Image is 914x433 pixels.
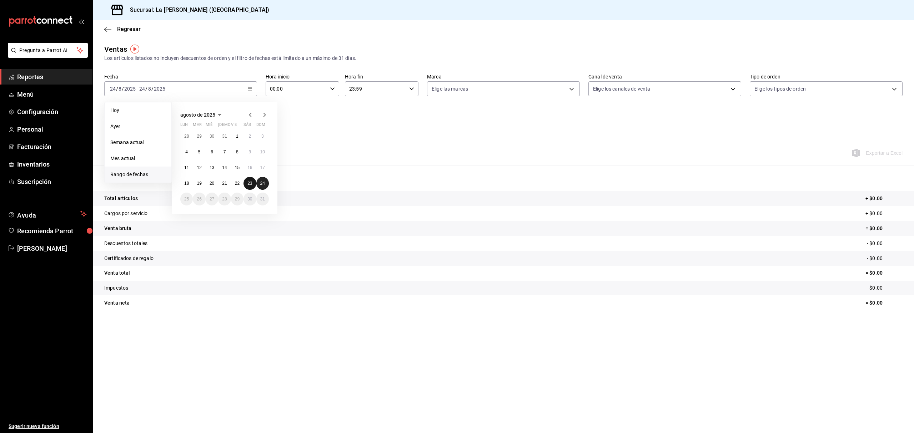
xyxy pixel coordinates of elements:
[218,130,231,143] button: 31 de julio de 2025
[197,165,201,170] abbr: 12 de agosto de 2025
[224,149,226,154] abbr: 7 de agosto de 2025
[17,159,87,169] span: Inventarios
[231,161,243,174] button: 15 de agosto de 2025
[231,122,237,130] abbr: viernes
[235,165,240,170] abbr: 15 de agosto de 2025
[104,74,257,79] label: Fecha
[180,111,224,119] button: agosto de 2025
[210,181,214,186] abbr: 20 de agosto de 2025
[110,123,166,130] span: Ayer
[184,197,189,202] abbr: 25 de agosto de 2025
[243,193,256,205] button: 30 de agosto de 2025
[206,122,212,130] abbr: miércoles
[110,86,116,92] input: --
[210,165,214,170] abbr: 13 de agosto de 2025
[17,72,87,82] span: Reportes
[104,255,154,262] p: Certificados de regalo
[243,130,256,143] button: 2 de agosto de 2025
[197,181,201,186] abbr: 19 de agosto de 2025
[865,210,903,217] p: + $0.00
[754,85,806,92] span: Elige los tipos de orden
[110,139,166,146] span: Semana actual
[247,165,252,170] abbr: 16 de agosto de 2025
[247,197,252,202] abbr: 30 de agosto de 2025
[17,244,87,253] span: [PERSON_NAME]
[180,146,193,158] button: 4 de agosto de 2025
[184,165,189,170] abbr: 11 de agosto de 2025
[137,86,138,92] span: -
[185,149,188,154] abbr: 4 de agosto de 2025
[211,149,213,154] abbr: 6 de agosto de 2025
[256,146,269,158] button: 10 de agosto de 2025
[261,134,264,139] abbr: 3 de agosto de 2025
[197,134,201,139] abbr: 29 de julio de 2025
[243,161,256,174] button: 16 de agosto de 2025
[218,161,231,174] button: 14 de agosto de 2025
[248,149,251,154] abbr: 9 de agosto de 2025
[117,26,141,32] span: Regresar
[231,146,243,158] button: 8 de agosto de 2025
[180,130,193,143] button: 28 de julio de 2025
[180,122,188,130] abbr: lunes
[184,134,189,139] abbr: 28 de julio de 2025
[222,197,227,202] abbr: 28 de agosto de 2025
[104,26,141,32] button: Regresar
[104,284,128,292] p: Impuestos
[256,122,265,130] abbr: domingo
[130,45,139,54] img: Tooltip marker
[247,181,252,186] abbr: 23 de agosto de 2025
[427,74,580,79] label: Marca
[8,43,88,58] button: Pregunta a Parrot AI
[17,90,87,99] span: Menú
[210,134,214,139] abbr: 30 de julio de 2025
[193,146,205,158] button: 5 de agosto de 2025
[867,284,903,292] p: - $0.00
[867,240,903,247] p: - $0.00
[218,122,260,130] abbr: jueves
[198,149,201,154] abbr: 5 de agosto de 2025
[260,149,265,154] abbr: 10 de agosto de 2025
[345,74,418,79] label: Hora fin
[193,130,205,143] button: 29 de julio de 2025
[865,269,903,277] p: = $0.00
[865,225,903,232] p: = $0.00
[19,47,77,54] span: Pregunta a Parrot AI
[104,240,147,247] p: Descuentos totales
[124,86,136,92] input: ----
[865,299,903,307] p: = $0.00
[865,195,903,202] p: + $0.00
[154,86,166,92] input: ----
[256,161,269,174] button: 17 de agosto de 2025
[145,86,147,92] span: /
[17,142,87,152] span: Facturación
[17,107,87,117] span: Configuración
[124,6,269,14] h3: Sucursal: La [PERSON_NAME] ([GEOGRAPHIC_DATA])
[104,44,127,55] div: Ventas
[110,155,166,162] span: Mes actual
[206,146,218,158] button: 6 de agosto de 2025
[256,193,269,205] button: 31 de agosto de 2025
[750,74,903,79] label: Tipo de orden
[197,197,201,202] abbr: 26 de agosto de 2025
[231,130,243,143] button: 1 de agosto de 2025
[193,193,205,205] button: 26 de agosto de 2025
[231,177,243,190] button: 22 de agosto de 2025
[206,130,218,143] button: 30 de julio de 2025
[104,210,148,217] p: Cargos por servicio
[104,195,138,202] p: Total artículos
[180,193,193,205] button: 25 de agosto de 2025
[193,122,201,130] abbr: martes
[218,193,231,205] button: 28 de agosto de 2025
[193,161,205,174] button: 12 de agosto de 2025
[79,19,84,24] button: open_drawer_menu
[243,122,251,130] abbr: sábado
[260,197,265,202] abbr: 31 de agosto de 2025
[243,177,256,190] button: 23 de agosto de 2025
[180,177,193,190] button: 18 de agosto de 2025
[193,177,205,190] button: 19 de agosto de 2025
[104,55,903,62] div: Los artículos listados no incluyen descuentos de orden y el filtro de fechas está limitado a un m...
[17,177,87,187] span: Suscripción
[260,165,265,170] abbr: 17 de agosto de 2025
[432,85,468,92] span: Elige las marcas
[104,174,903,183] p: Resumen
